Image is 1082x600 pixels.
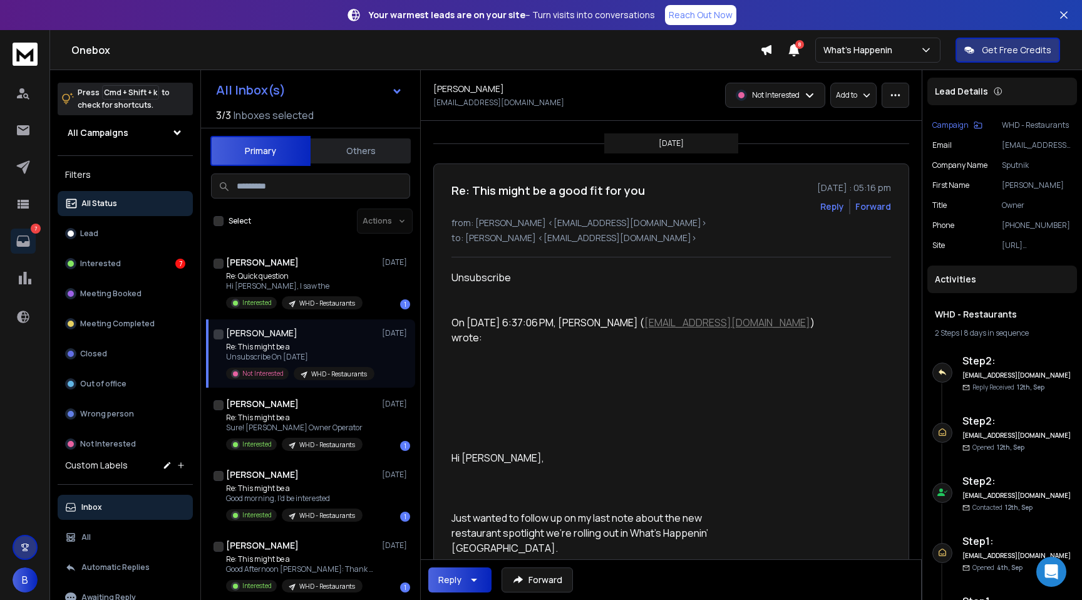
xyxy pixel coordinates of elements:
[382,541,410,551] p: [DATE]
[451,232,891,244] p: to: [PERSON_NAME] <[EMAIL_ADDRESS][DOMAIN_NAME]>
[932,220,954,230] p: Phone
[71,43,760,58] h1: Onebox
[80,229,98,239] p: Lead
[451,450,817,465] div: Hi [PERSON_NAME],
[932,160,987,170] p: Company Name
[795,40,804,49] span: 8
[1017,383,1044,391] span: 12th, Sep
[58,281,193,306] button: Meeting Booked
[58,191,193,216] button: All Status
[65,459,128,472] h3: Custom Labels
[1002,180,1072,190] p: [PERSON_NAME]
[210,136,311,166] button: Primary
[972,563,1023,572] p: Opened
[382,328,410,338] p: [DATE]
[242,510,272,520] p: Interested
[80,409,134,419] p: Wrong person
[956,38,1060,63] button: Get Free Credits
[400,582,410,592] div: 1
[80,349,107,359] p: Closed
[226,327,297,339] h1: [PERSON_NAME]
[962,413,1072,428] h6: Step 2 :
[226,256,299,269] h1: [PERSON_NAME]
[311,137,411,165] button: Others
[1002,140,1072,150] p: [EMAIL_ADDRESS][DOMAIN_NAME]
[1002,120,1072,130] p: WHD - Restaurants
[962,473,1072,489] h6: Step 2 :
[226,539,299,552] h1: [PERSON_NAME]
[1002,220,1072,230] p: [PHONE_NUMBER]
[752,90,800,100] p: Not Interested
[58,251,193,276] button: Interested7
[81,562,150,572] p: Automatic Replies
[242,298,272,308] p: Interested
[935,328,1069,338] div: |
[81,532,91,542] p: All
[226,468,299,481] h1: [PERSON_NAME]
[428,567,492,592] button: Reply
[382,470,410,480] p: [DATE]
[972,383,1044,392] p: Reply Received
[935,328,959,338] span: 2 Steps
[80,289,142,299] p: Meeting Booked
[226,398,299,410] h1: [PERSON_NAME]
[932,180,969,190] p: First Name
[932,140,952,150] p: Email
[81,502,102,512] p: Inbox
[226,494,363,504] p: Good morning, I'd be interested
[68,127,128,139] h1: All Campaigns
[226,352,374,362] p: Unsubscribe On [DATE]
[80,439,136,449] p: Not Interested
[58,311,193,336] button: Meeting Completed
[1036,557,1066,587] div: Open Intercom Messenger
[932,200,947,210] p: title
[451,315,817,345] p: On [DATE] 6:37:06 PM, [PERSON_NAME] ( ) wrote:
[1002,200,1072,210] p: Owner
[242,440,272,449] p: Interested
[299,299,355,308] p: WHD - Restaurants
[58,401,193,427] button: Wrong person
[382,257,410,267] p: [DATE]
[58,495,193,520] button: Inbox
[234,108,314,123] h3: Inboxes selected
[962,491,1072,500] h6: [EMAIL_ADDRESS][DOMAIN_NAME]
[836,90,857,100] p: Add to
[369,9,525,21] strong: Your warmest leads are on your site
[817,182,891,194] p: [DATE] : 05:16 pm
[226,342,374,352] p: Re: This might be a
[935,85,988,98] p: Lead Details
[102,85,159,100] span: Cmd + Shift + k
[229,216,251,226] label: Select
[80,379,126,389] p: Out of office
[669,9,733,21] p: Reach Out Now
[58,341,193,366] button: Closed
[962,551,1072,561] h6: [EMAIL_ADDRESS][DOMAIN_NAME]
[972,503,1033,512] p: Contacted
[451,510,817,556] div: Just wanted to follow up on my last note about the new restaurant spotlight we’re rolling out in ...
[932,120,982,130] button: Campaign
[226,564,376,574] p: Good Afternoon [PERSON_NAME]: Thank you
[58,221,193,246] button: Lead
[13,567,38,592] span: B
[932,120,969,130] p: Campaign
[451,217,891,229] p: from: [PERSON_NAME] <[EMAIL_ADDRESS][DOMAIN_NAME]>
[226,423,363,433] p: Sure! [PERSON_NAME] Owner Operator
[982,44,1051,56] p: Get Free Credits
[997,443,1024,452] span: 12th, Sep
[311,370,367,379] p: WHD - Restaurants
[433,83,504,95] h1: [PERSON_NAME]
[855,200,891,213] div: Forward
[58,120,193,145] button: All Campaigns
[11,229,36,254] a: 7
[382,399,410,409] p: [DATE]
[932,241,945,251] p: site
[78,86,170,111] p: Press to check for shortcuts.
[226,554,376,564] p: Re: This might be a
[823,44,897,56] p: What's Happenin
[962,353,1072,368] h6: Step 2 :
[226,271,363,281] p: Re: Quick question
[216,84,286,96] h1: All Inbox(s)
[369,9,655,21] p: – Turn visits into conversations
[962,371,1072,380] h6: [EMAIL_ADDRESS][DOMAIN_NAME]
